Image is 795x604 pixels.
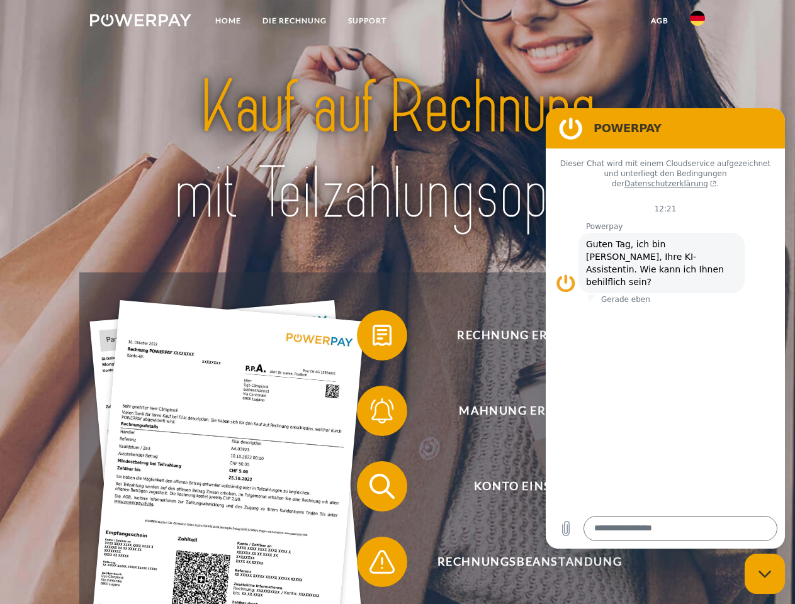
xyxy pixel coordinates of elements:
button: Konto einsehen [357,461,684,512]
button: Rechnung erhalten? [357,310,684,361]
button: Rechnungsbeanstandung [357,537,684,587]
img: qb_search.svg [366,471,398,502]
img: qb_bell.svg [366,395,398,427]
span: Mahnung erhalten? [375,386,684,436]
img: logo-powerpay-white.svg [90,14,191,26]
iframe: Messaging-Fenster [546,108,785,549]
a: Home [205,9,252,32]
span: Rechnung erhalten? [375,310,684,361]
img: qb_warning.svg [366,546,398,578]
img: title-powerpay_de.svg [120,60,675,241]
span: Konto einsehen [375,461,684,512]
a: DIE RECHNUNG [252,9,337,32]
button: Mahnung erhalten? [357,386,684,436]
a: agb [640,9,679,32]
img: qb_bill.svg [366,320,398,351]
iframe: Schaltfläche zum Öffnen des Messaging-Fensters; Konversation läuft [745,554,785,594]
a: SUPPORT [337,9,397,32]
span: Rechnungsbeanstandung [375,537,684,587]
img: de [690,11,705,26]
